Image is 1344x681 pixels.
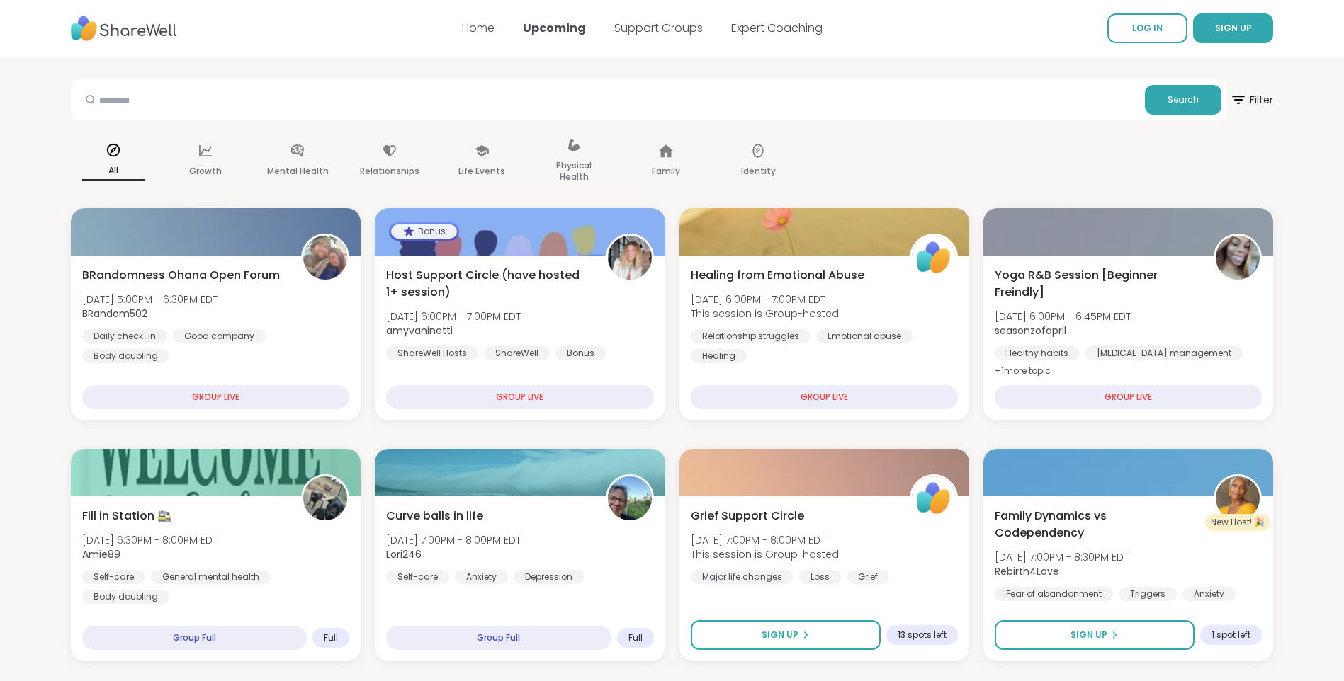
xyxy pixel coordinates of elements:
[462,20,495,36] a: Home
[386,570,449,584] div: Self-care
[628,632,643,643] span: Full
[691,508,804,525] span: Grief Support Circle
[82,508,171,525] span: Fill in Station 🚉
[386,309,521,324] span: [DATE] 6:00PM - 7:00PM EDT
[82,349,169,363] div: Body doubling
[691,570,794,584] div: Major life changes
[82,626,307,650] div: Group Full
[386,346,478,360] div: ShareWell Hosts
[189,163,222,180] p: Growth
[82,292,218,307] span: [DATE] 5:00PM - 6:30PM EDT
[82,385,349,409] div: GROUP LIVE
[386,267,589,301] span: Host Support Circle (have hosted 1+ session)
[1215,22,1252,34] span: SIGN UP
[1119,587,1177,601] div: Triggers
[1216,236,1260,280] img: seasonzofapril
[1230,79,1273,120] button: Filter
[608,236,652,280] img: amyvaninetti
[731,20,823,36] a: Expert Coaching
[82,329,167,343] div: Daily check-in
[1212,629,1250,641] span: 1 spot left
[995,309,1131,324] span: [DATE] 6:00PM - 6:45PM EDT
[391,224,457,239] div: Bonus
[691,267,864,284] span: Healing from Emotional Abuse
[1182,587,1236,601] div: Anxiety
[995,550,1129,564] span: [DATE] 7:00PM - 8:30PM EDT
[691,547,839,561] span: This session is Group-hosted
[82,547,120,561] b: Amie89
[82,570,145,584] div: Self-care
[386,385,653,409] div: GROUP LIVE
[995,267,1198,301] span: Yoga R&B Session [Beginner Freindly]
[82,533,218,547] span: [DATE] 6:30PM - 8:00PM EDT
[82,162,145,181] p: All
[995,324,1066,338] b: seasonzofapril
[1145,85,1221,115] button: Search
[652,163,680,180] p: Family
[1205,514,1270,531] div: New Host! 🎉
[1216,476,1260,520] img: Rebirth4Love
[847,570,889,584] div: Grief
[1230,83,1273,117] span: Filter
[1085,346,1243,360] div: [MEDICAL_DATA] management
[741,163,776,180] p: Identity
[691,307,839,321] span: This session is Group-hosted
[691,620,881,650] button: Sign Up
[995,508,1198,542] span: Family Dynamics vs Codependency
[484,346,550,360] div: ShareWell
[82,590,169,604] div: Body doubling
[303,476,347,520] img: Amie89
[151,570,271,584] div: General mental health
[995,620,1195,650] button: Sign Up
[799,570,841,584] div: Loss
[995,564,1059,578] b: Rebirth4Love
[691,533,839,547] span: [DATE] 7:00PM - 8:00PM EDT
[386,508,483,525] span: Curve balls in life
[1193,13,1273,43] button: SIGN UP
[1071,629,1107,641] span: Sign Up
[173,329,266,343] div: Good company
[898,629,947,641] span: 13 spots left
[82,307,147,321] b: BRandom502
[1168,93,1199,106] span: Search
[608,476,652,520] img: Lori246
[995,385,1262,409] div: GROUP LIVE
[995,346,1080,360] div: Healthy habits
[386,547,422,561] b: Lori246
[455,570,508,584] div: Anxiety
[691,292,839,307] span: [DATE] 6:00PM - 7:00PM EDT
[762,629,798,641] span: Sign Up
[816,329,913,343] div: Emotional abuse
[912,236,956,280] img: ShareWell
[555,346,606,360] div: Bonus
[386,324,453,338] b: amyvaninetti
[386,626,611,650] div: Group Full
[691,349,747,363] div: Healing
[71,9,177,48] img: ShareWell Nav Logo
[386,533,521,547] span: [DATE] 7:00PM - 8:00PM EDT
[691,329,811,343] div: Relationship struggles
[995,587,1113,601] div: Fear of abandonment
[523,20,586,36] a: Upcoming
[912,476,956,520] img: ShareWell
[614,20,703,36] a: Support Groups
[1132,22,1163,34] span: LOG IN
[514,570,584,584] div: Depression
[324,632,338,643] span: Full
[1107,13,1187,43] a: LOG IN
[458,163,505,180] p: Life Events
[543,157,605,185] p: Physical Health
[303,236,347,280] img: BRandom502
[691,385,958,409] div: GROUP LIVE
[267,163,329,180] p: Mental Health
[360,163,419,180] p: Relationships
[82,267,280,284] span: BRandomness Ohana Open Forum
